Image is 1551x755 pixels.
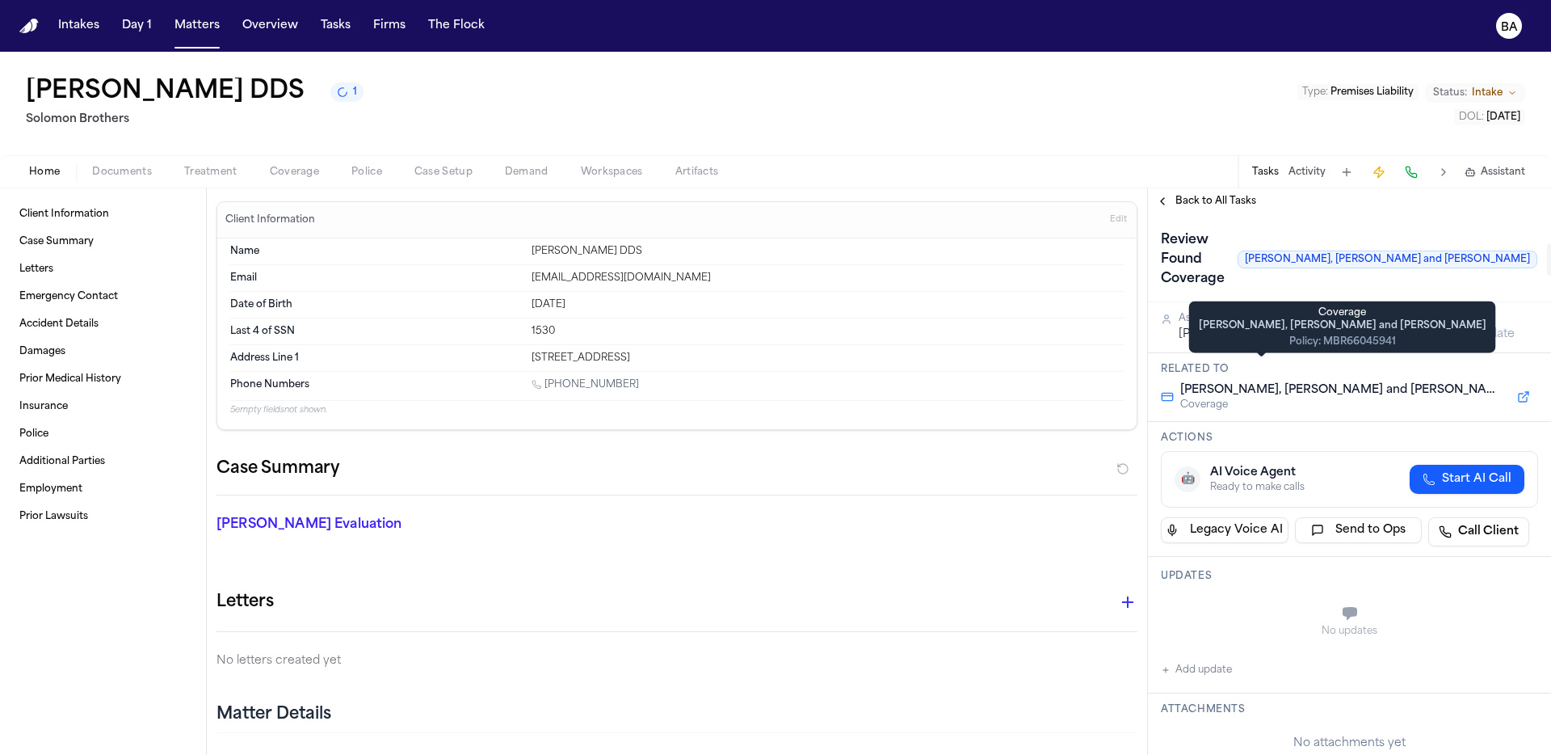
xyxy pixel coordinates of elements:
button: 1 active task [330,82,364,102]
span: Case Setup [414,166,473,179]
h2: Matter Details [216,703,331,726]
span: Phone Numbers [230,378,309,391]
div: 1530 [532,325,1124,338]
a: Prior Medical History [13,366,193,392]
span: Premises Liability [1330,87,1414,97]
a: Insurance [13,394,193,420]
a: Client Information [13,201,193,227]
button: Firms [367,11,412,40]
p: 5 empty fields not shown. [230,404,1124,416]
div: Ready to make calls [1210,481,1305,494]
span: [DATE] [1486,112,1520,122]
button: Add Task [1335,161,1358,183]
a: Police [13,421,193,447]
img: Finch Logo [19,19,39,34]
button: Make a Call [1400,161,1423,183]
a: Home [19,19,39,34]
dt: Date of Birth [230,298,522,311]
button: Tasks [1252,166,1279,179]
span: 1 [353,86,357,99]
button: Send to Ops [1295,517,1423,543]
a: Additional Parties [13,449,193,475]
a: Case Summary [13,229,193,255]
span: [PERSON_NAME], [PERSON_NAME] and [PERSON_NAME] [1238,251,1537,268]
button: Back to All Tasks [1148,195,1264,208]
span: Coverage [270,166,319,179]
h1: Review Found Coverage [1154,227,1231,292]
div: AI Voice Agent [1210,465,1305,481]
button: Activity [1288,166,1326,179]
span: Coverage [1180,399,1503,411]
a: Letters [13,256,193,282]
dt: Name [230,245,522,258]
span: Artifacts [675,166,719,179]
h3: Actions [1161,432,1538,445]
span: Back to All Tasks [1175,195,1256,208]
span: Edit [1110,214,1127,226]
div: [EMAIL_ADDRESS][DOMAIN_NAME] [532,272,1124,285]
button: Assistant [1465,166,1525,179]
button: Change status from Intake [1425,83,1525,103]
dt: Last 4 of SSN [230,325,522,338]
div: No updates [1161,625,1538,638]
span: Documents [92,166,152,179]
p: [PERSON_NAME] Evaluation [216,515,511,534]
h1: Letters [216,589,274,615]
span: [PERSON_NAME], [PERSON_NAME] and [PERSON_NAME] [1180,382,1503,399]
h3: Attachments [1161,703,1538,716]
div: [PERSON_NAME], [PERSON_NAME] and [PERSON_NAME] [1199,319,1486,332]
h2: Solomon Brothers [26,110,364,129]
h1: [PERSON_NAME] DDS [26,78,305,107]
span: Assistant [1481,166,1525,179]
span: Home [29,166,60,179]
p: No letters created yet [216,652,1137,671]
span: Intake [1472,86,1503,99]
h3: Updates [1161,570,1538,583]
button: Create Immediate Task [1368,161,1390,183]
button: Day 1 [116,11,158,40]
div: [DATE] [532,298,1124,311]
h3: Client Information [222,213,318,226]
span: Workspaces [581,166,643,179]
span: 🤖 [1181,471,1195,487]
div: [PERSON_NAME] DDS [532,245,1124,258]
button: Intakes [52,11,106,40]
button: Edit Type: Premises Liability [1297,84,1419,100]
a: Damages [13,339,193,365]
button: Edit [1105,207,1132,233]
span: Demand [505,166,549,179]
div: Policy: MBR66045941 [1199,335,1486,348]
a: Employment [13,476,193,502]
a: Accident Details [13,311,193,337]
h2: Case Summary [216,456,339,482]
button: Tasks [314,11,357,40]
button: Legacy Voice AI [1161,517,1288,543]
span: Status: [1433,86,1467,99]
span: DOL : [1459,112,1484,122]
button: Matters [168,11,226,40]
div: No attachments yet [1161,736,1538,752]
button: Add update [1161,660,1232,680]
div: [STREET_ADDRESS] [532,352,1124,365]
button: Edit matter name [26,78,305,107]
dt: Address Line 1 [230,352,522,365]
button: Edit DOL: 1972-04-08 [1454,109,1525,125]
span: Type : [1302,87,1328,97]
span: Start AI Call [1442,471,1511,487]
a: Prior Lawsuits [13,504,193,529]
a: Overview [236,11,305,40]
button: The Flock [422,11,491,40]
a: Call Client [1428,517,1529,546]
a: Call 1 (323) 334-2421 [532,378,639,391]
a: Emergency Contact [13,284,193,310]
div: Coverage [1199,306,1486,319]
dt: Email [230,272,522,285]
h3: Related to [1161,363,1538,376]
button: Start AI Call [1410,465,1524,494]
